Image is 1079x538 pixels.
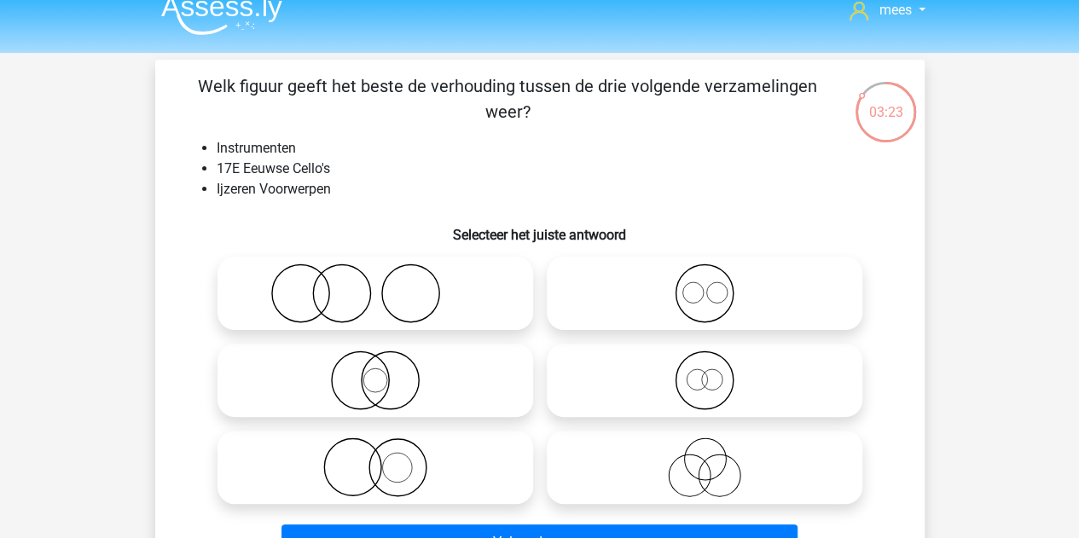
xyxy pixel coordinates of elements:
[217,179,897,200] li: Ijzeren Voorwerpen
[183,73,833,124] p: Welk figuur geeft het beste de verhouding tussen de drie volgende verzamelingen weer?
[879,2,911,18] span: mees
[217,138,897,159] li: Instrumenten
[217,159,897,179] li: 17E Eeuwse Cello's
[854,80,918,123] div: 03:23
[183,213,897,243] h6: Selecteer het juiste antwoord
